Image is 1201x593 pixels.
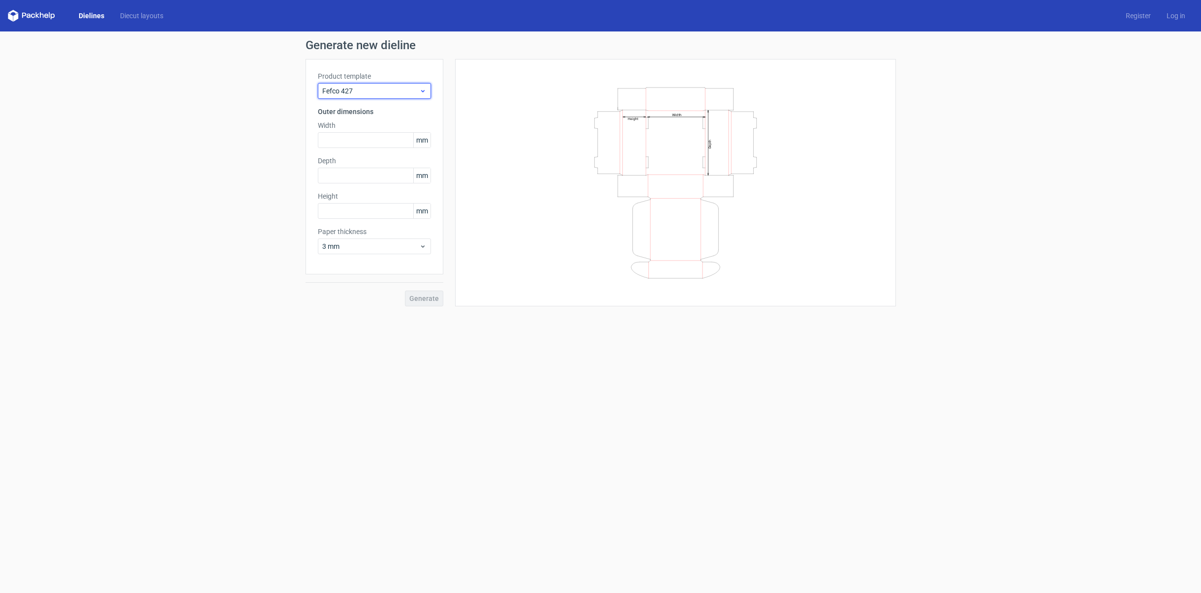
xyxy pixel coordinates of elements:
[306,39,896,51] h1: Generate new dieline
[318,227,431,237] label: Paper thickness
[322,241,419,251] span: 3 mm
[71,11,112,21] a: Dielines
[413,204,431,218] span: mm
[1159,11,1193,21] a: Log in
[318,156,431,166] label: Depth
[413,133,431,148] span: mm
[318,107,431,117] h3: Outer dimensions
[322,86,419,96] span: Fefco 427
[628,117,638,120] text: Height
[318,120,431,130] label: Width
[112,11,171,21] a: Diecut layouts
[1118,11,1159,21] a: Register
[672,112,681,117] text: Width
[318,191,431,201] label: Height
[318,71,431,81] label: Product template
[413,168,431,183] span: mm
[708,139,712,148] text: Depth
